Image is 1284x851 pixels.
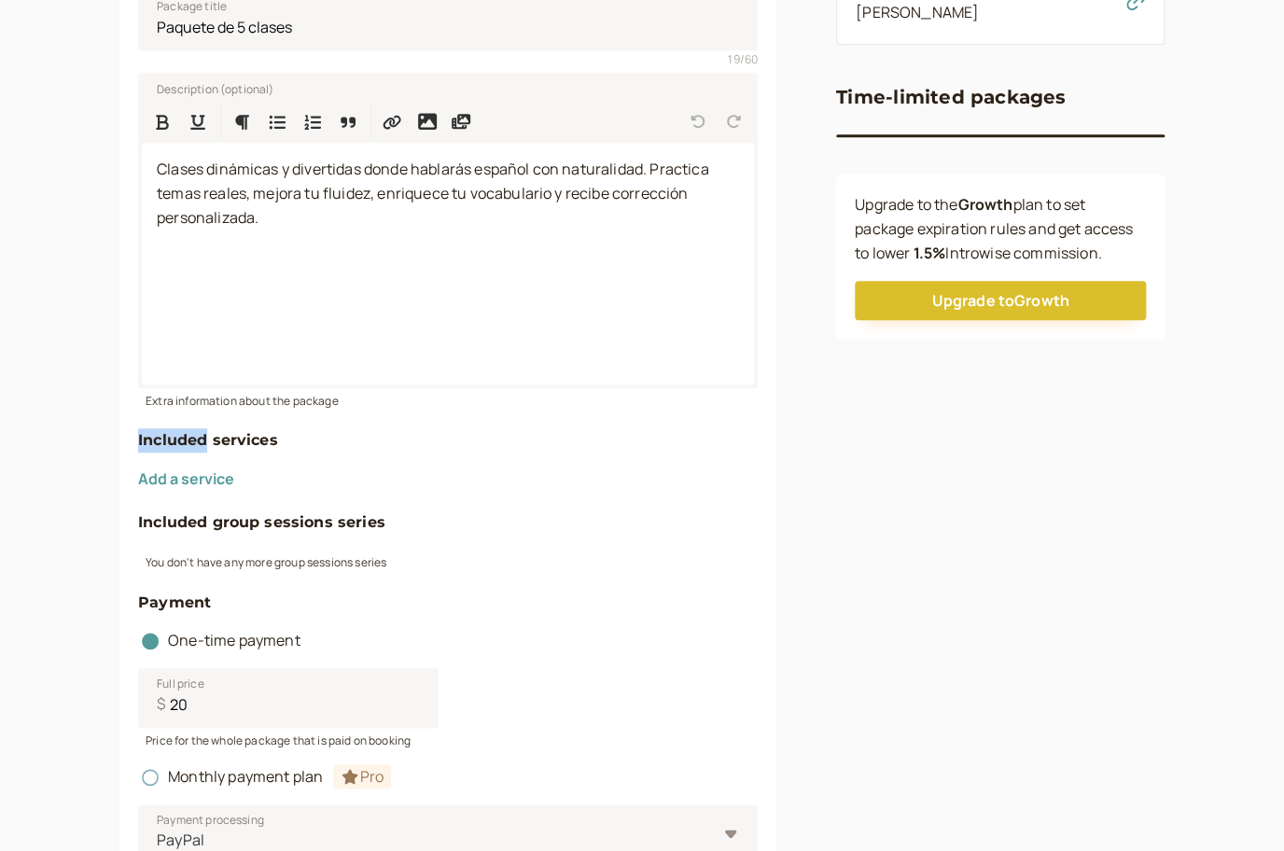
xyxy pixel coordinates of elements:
button: Quote [331,105,365,138]
h4: Included services [138,428,758,453]
button: Format Bold [146,105,179,138]
iframe: Chat Widget [1191,761,1284,851]
span: Full price [157,675,204,693]
button: Numbered List [296,105,329,138]
div: You don't have any more group sessions series [138,550,758,571]
b: 1.5 % [913,243,945,263]
button: Insert Link [375,105,409,138]
button: Formatting Options [225,105,258,138]
label: Description (optional) [142,78,274,97]
h3: Time-limited packages [836,82,1066,112]
button: Undo [681,105,715,138]
span: Payment processing [157,811,264,830]
input: Full price$ [138,668,439,728]
b: Growth [957,194,1012,215]
span: Clases dinámicas y divertidas donde hablarás español con naturalidad. Practica temas reales, mejo... [157,159,712,228]
span: One-time payment [138,630,300,650]
input: Payment processingPayPal [155,830,158,851]
div: Extra information about the package [138,388,758,410]
span: Pro [333,764,390,788]
button: Redo [717,105,750,138]
button: Insert media [444,105,478,138]
a: Pro [333,766,390,787]
h4: Included group sessions series [138,510,758,535]
div: Price for the whole package that is paid on booking [138,728,758,749]
button: Bulleted List [260,105,294,138]
a: Upgrade toGrowth [855,281,1146,320]
button: Add a service [138,470,234,487]
span: $ [157,692,165,717]
button: Insert image [411,105,444,138]
p: Upgrade to the plan to set package expiration rules and get access to lower Introwise commission. [855,193,1146,266]
span: Monthly payment plan [138,766,391,787]
h4: Payment [138,591,758,615]
button: Format Underline [181,105,215,138]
